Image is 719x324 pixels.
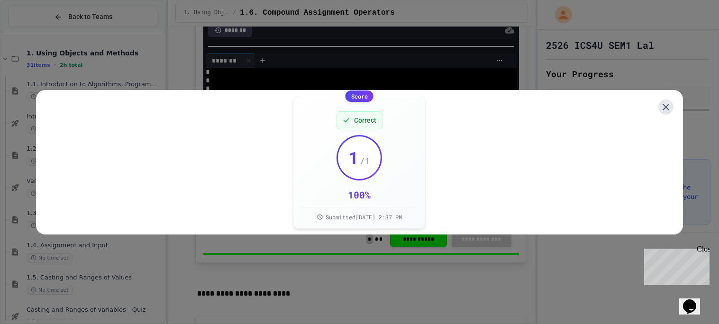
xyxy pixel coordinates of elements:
div: 100 % [348,188,371,201]
iframe: chat widget [640,245,710,285]
div: Score [346,90,373,102]
span: Correct [354,116,376,125]
span: / 1 [360,154,370,167]
iframe: chat widget [679,286,710,315]
span: 1 [348,148,359,167]
span: Submitted [DATE] 2:37 PM [326,213,402,221]
div: Chat with us now!Close [4,4,65,60]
